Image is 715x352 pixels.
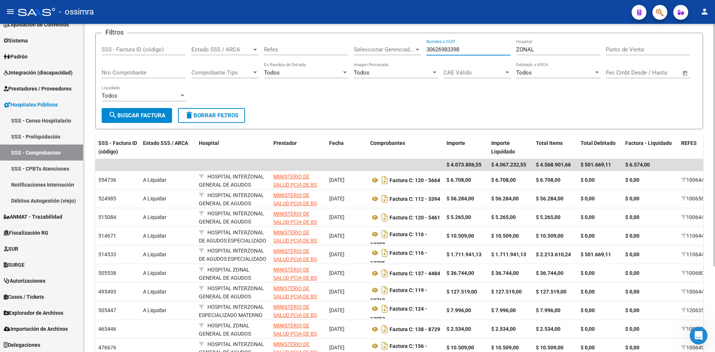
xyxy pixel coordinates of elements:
div: - 30626983398 [273,247,323,263]
span: MINISTERIO DE SALUD PCIA DE BS AS [273,192,317,215]
strong: $ 2.534,00 [447,326,471,332]
datatable-header-cell: Total Items [533,135,578,194]
span: $ 4.568.901,66 [536,162,571,168]
span: A Liquidar [143,214,166,220]
span: $ 4.073.806,55 [447,162,482,168]
span: $ 6.574,00 [625,162,650,168]
span: Seleccionar Gerenciador [354,46,414,53]
span: Fiscalización RG [4,229,48,237]
span: Comprobantes [370,140,405,146]
strong: $ 10.509,00 [491,233,519,239]
datatable-header-cell: Comprobantes [367,135,444,194]
strong: $ 127.519,00 [491,289,522,295]
i: Descargar documento [380,267,390,279]
span: ANMAT - Trazabilidad [4,213,62,221]
strong: $ 36.744,00 [491,270,519,276]
strong: : 119 - 10769 [370,287,427,303]
span: Hospital [199,140,219,146]
datatable-header-cell: Prestador [270,135,326,194]
span: [DATE] [329,289,344,295]
span: [DATE] [329,307,344,313]
button: Buscar Factura [102,108,172,123]
span: Prestador [273,140,297,146]
input: Fecha fin [643,69,679,76]
span: 514671 [98,233,116,239]
span: MINISTERIO DE SALUD PCIA DE BS AS [273,285,317,308]
strong: $ 7.996,00 [491,307,516,313]
span: Buscar Factura [108,112,165,119]
span: Explorador de Archivos [4,309,63,317]
span: [DATE] [329,233,344,239]
div: - 30626983398 [273,303,323,318]
strong: $ 0,00 [625,196,639,202]
strong: $ 6.708,00 [447,177,471,183]
strong: $ 0,00 [625,326,639,332]
span: MINISTERIO DE SALUD PCIA DE BS AS [273,229,317,253]
span: - ossimra [59,4,94,20]
strong: $ 0,00 [625,289,639,295]
strong: $ 10.509,00 [536,345,563,351]
span: Liquidación de Convenios [4,20,69,29]
span: MINISTERIO DE SALUD PCIA DE BS AS [273,304,317,327]
span: Todos [516,69,532,76]
span: 463446 [98,326,116,332]
strong: $ 0,00 [625,177,639,183]
span: Factura C [390,196,412,202]
span: Autorizaciones [4,277,45,285]
strong: $ 0,00 [625,251,639,257]
span: [DATE] [329,345,344,351]
span: Integración (discapacidad) [4,69,73,77]
strong: $ 1.711.941,13 [447,251,482,257]
i: Descargar documento [380,303,390,315]
span: A Liquidar [143,270,166,276]
span: HOSPITAL INTERZONAL GENERAL DE AGUDOS PROFESOR [PERSON_NAME] [199,192,266,215]
span: Borrar Filtros [185,112,238,119]
strong: $ 0,00 [581,270,595,276]
strong: $ 6.708,00 [491,177,516,183]
span: Factura C [390,177,412,183]
span: 554736 [98,177,116,183]
input: Fecha inicio [606,69,636,76]
span: 505447 [98,307,116,313]
span: Total Items [536,140,563,146]
strong: : 138 - 8729 [390,326,440,332]
strong: $ 501.669,11 [581,251,611,257]
strong: $ 2.534,00 [536,326,560,332]
span: Estado SSS / ARCA [143,140,188,146]
datatable-header-cell: Importe Liquidado [488,135,533,194]
i: Descargar documento [380,193,390,205]
span: HOSPITAL INTERZONAL DE AGUDOS ESPECIALIZADO EN PEDIATRIA SUPERIORA SOR [PERSON_NAME] [199,248,266,279]
button: Borrar Filtros [178,108,245,123]
span: Hospitales Públicos [4,101,58,109]
span: MINISTERIO DE SALUD PCIA DE BS AS [273,267,317,290]
span: [DATE] [329,177,344,183]
datatable-header-cell: Total Debitado [578,135,622,194]
span: MINISTERIO DE SALUD PCIA DE BS AS [273,174,317,197]
span: Sistema [4,37,28,45]
strong: $ 10.509,00 [447,233,474,239]
span: [DATE] [329,196,344,202]
span: Delegaciones [4,341,40,349]
span: Factura C [390,270,412,276]
span: 524985 [98,196,116,202]
strong: : 120 - 5461 [390,215,440,221]
datatable-header-cell: SSS - Factura ID (código) [95,135,140,194]
strong: $ 56.284,00 [536,196,563,202]
span: [DATE] [329,326,344,332]
span: Factura C [390,287,412,293]
div: - 30626983398 [273,228,323,244]
strong: $ 5.265,00 [536,214,560,220]
strong: : 116 - 12295 [370,250,427,266]
span: REFES [681,140,697,146]
strong: $ 0,00 [581,345,595,351]
span: SSS - Factura ID (código) [98,140,137,155]
datatable-header-cell: Fecha [326,135,367,194]
span: Factura C [390,326,412,332]
span: Todos [102,92,117,99]
strong: $ 0,00 [581,289,595,295]
datatable-header-cell: Importe [444,135,488,194]
span: A Liquidar [143,289,166,295]
strong: $ 0,00 [581,307,595,313]
span: Factura - Liquidado [625,140,672,146]
strong: $ 7.996,00 [447,307,471,313]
